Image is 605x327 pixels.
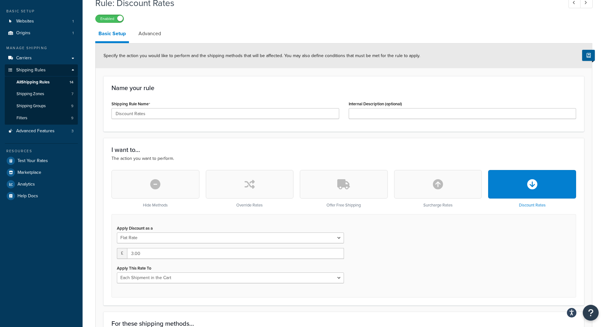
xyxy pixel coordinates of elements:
label: Shipping Rule Name [111,101,150,107]
a: Test Your Rates [5,155,78,167]
span: Websites [16,19,34,24]
span: 1 [72,19,74,24]
a: AllShipping Rules14 [5,76,78,88]
li: Shipping Zones [5,88,78,100]
a: Analytics [5,179,78,190]
h3: Name your rule [111,84,576,91]
span: Origins [16,30,30,36]
label: Internal Description (optional) [349,101,402,106]
span: All Shipping Rules [17,80,50,85]
div: Offer Free Shipping [300,170,388,208]
a: Shipping Zones7 [5,88,78,100]
div: Override Rates [206,170,294,208]
span: Advanced Features [16,128,55,134]
a: Marketplace [5,167,78,178]
span: 9 [71,103,73,109]
span: Shipping Rules [16,68,46,73]
a: Advanced [135,26,164,41]
span: Shipping Groups [17,103,46,109]
li: Shipping Groups [5,100,78,112]
li: Websites [5,16,78,27]
h3: For these shipping methods... [111,320,576,327]
span: Specify the action you would like to perform and the shipping methods that will be affected. You ... [104,52,420,59]
label: Apply This Rate To [117,266,151,271]
li: Origins [5,27,78,39]
button: Show Help Docs [582,50,595,61]
span: Help Docs [17,193,38,199]
a: Carriers [5,52,78,64]
div: Basic Setup [5,9,78,14]
div: Manage Shipping [5,45,78,51]
span: £ [117,248,127,259]
span: Carriers [16,56,32,61]
a: Help Docs [5,190,78,202]
span: Shipping Zones [17,91,44,97]
span: 14 [70,80,73,85]
div: Surcharge Rates [394,170,482,208]
label: Apply Discount as a [117,226,153,231]
span: 9 [71,115,73,121]
li: Advanced Features [5,125,78,137]
li: Shipping Rules [5,64,78,125]
span: Test Your Rates [17,158,48,164]
div: Resources [5,148,78,154]
a: Websites1 [5,16,78,27]
span: 7 [71,91,73,97]
span: Marketplace [17,170,41,175]
span: Analytics [17,182,35,187]
a: Shipping Rules [5,64,78,76]
li: Filters [5,112,78,124]
a: Basic Setup [95,26,129,43]
a: Advanced Features3 [5,125,78,137]
span: 3 [71,128,74,134]
a: Shipping Groups9 [5,100,78,112]
a: Filters9 [5,112,78,124]
a: Origins1 [5,27,78,39]
div: Discount Rates [488,170,576,208]
div: Hide Methods [111,170,199,208]
span: 1 [72,30,74,36]
button: Open Resource Center [583,305,599,321]
label: Enabled [96,15,124,23]
p: The action you want to perform. [111,155,576,162]
span: Filters [17,115,27,121]
h3: I want to... [111,146,576,153]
